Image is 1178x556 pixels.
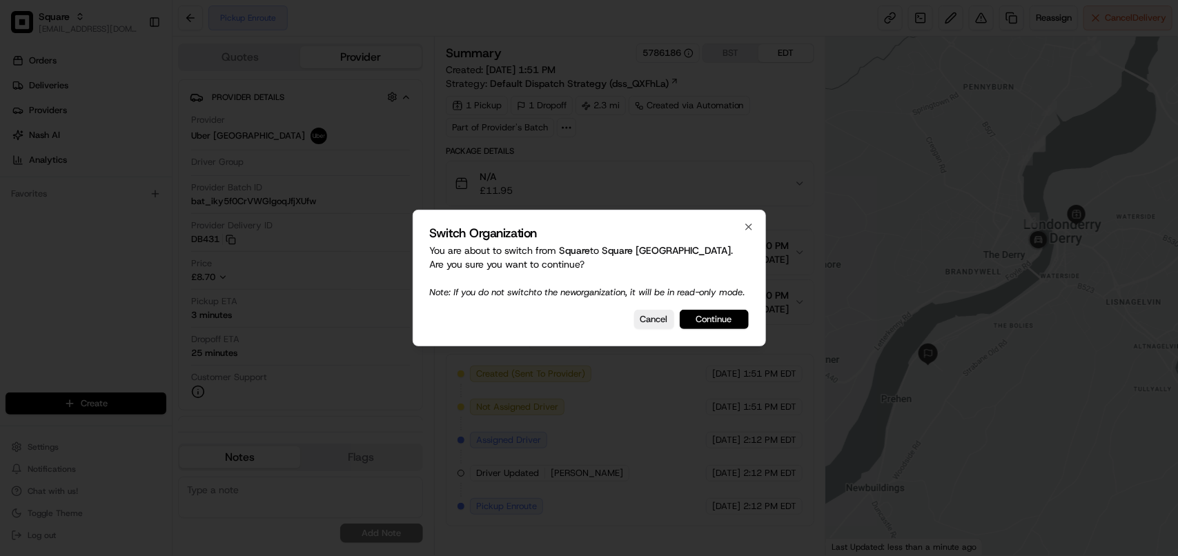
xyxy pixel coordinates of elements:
[560,244,591,257] span: Square
[430,244,749,299] p: You are about to switch from to . Are you sure you want to continue?
[602,244,732,257] span: Square [GEOGRAPHIC_DATA]
[430,286,745,298] span: Note: If you do not switch to the new organization, it will be in read-only mode.
[430,227,749,239] h2: Switch Organization
[97,75,167,86] a: Powered byPylon
[634,310,674,329] button: Cancel
[680,310,749,329] button: Continue
[137,76,167,86] span: Pylon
